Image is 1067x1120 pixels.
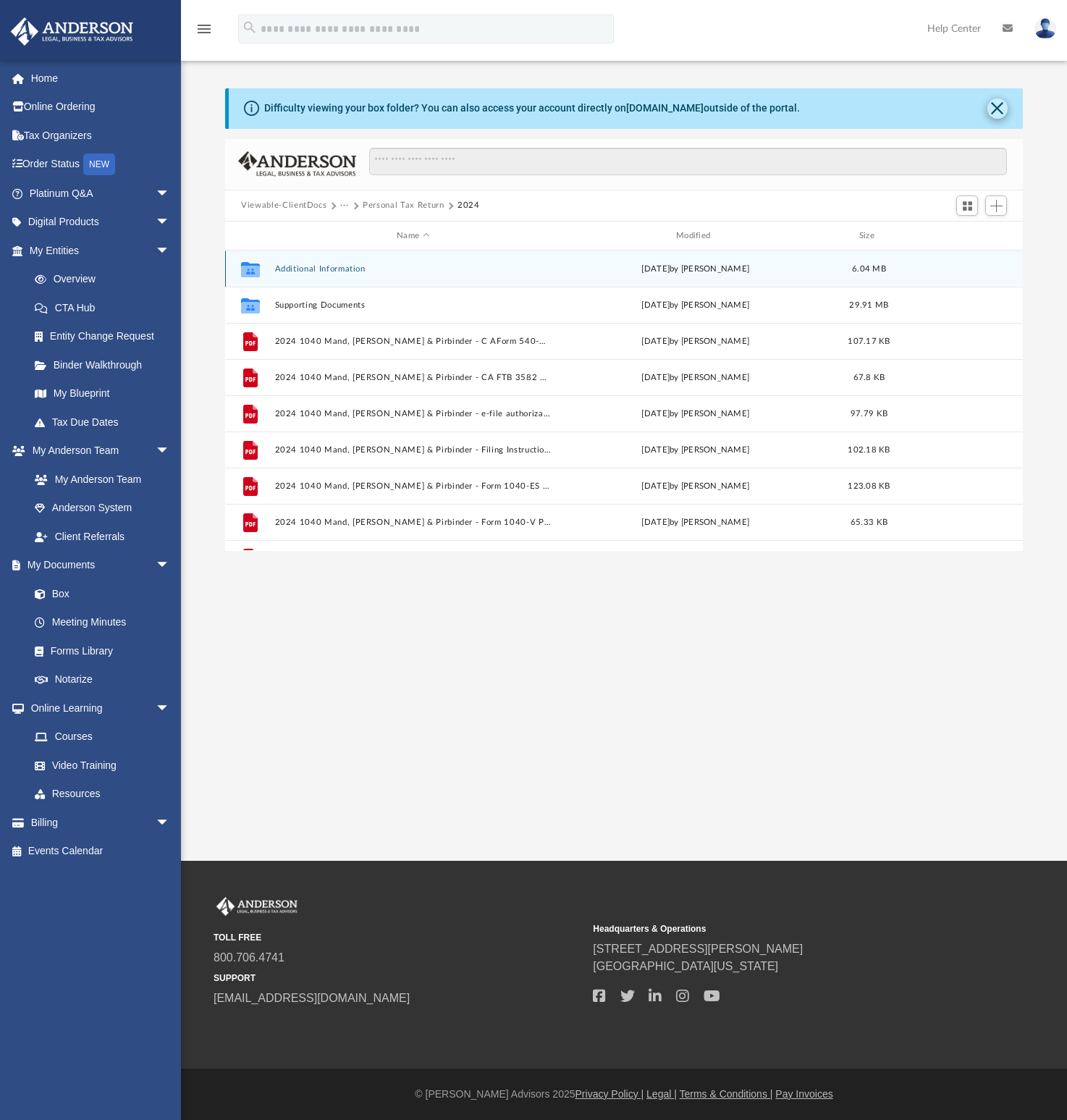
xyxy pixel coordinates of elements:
[10,808,192,837] a: Billingarrow_drop_down
[848,446,890,454] span: 102.18 KB
[181,1087,1067,1102] div: © [PERSON_NAME] Advisors 2025
[626,102,704,114] a: [DOMAIN_NAME]
[156,208,185,237] span: arrow_drop_down
[195,20,213,38] i: menu
[593,960,778,972] a: [GEOGRAPHIC_DATA][US_STATE]
[10,837,192,866] a: Events Calendar
[83,153,115,175] div: NEW
[20,293,192,322] a: CTA Hub
[264,101,800,116] div: Difficulty viewing your box folder? You can also access your account directly on outside of the p...
[274,230,551,243] div: Name
[156,694,185,723] span: arrow_drop_down
[646,1088,677,1100] a: Legal |
[680,1088,773,1100] a: Terms & Conditions |
[10,150,192,180] a: Order StatusNEW
[20,465,177,494] a: My Anderson Team
[232,230,268,243] div: id
[848,337,890,345] span: 107.17 KB
[20,636,177,665] a: Forms Library
[225,250,1023,550] div: grid
[20,379,185,408] a: My Blueprint
[956,195,978,216] button: Switch to Grid View
[363,199,444,212] button: Personal Tax Return
[557,408,834,421] div: [DATE] by [PERSON_NAME]
[195,28,213,38] a: menu
[593,943,803,955] a: [STREET_ADDRESS][PERSON_NAME]
[275,445,552,455] button: 2024 1040 Mand, [PERSON_NAME] & Pirbinder - Filing Instructions.pdf
[214,972,583,985] small: SUPPORT
[241,199,326,212] button: Viewable-ClientDocs
[20,665,185,694] a: Notarize
[275,481,552,491] button: 2024 1040 Mand, [PERSON_NAME] & Pirbinder - Form 1040-ES Estimated Tax Payment.pdf
[20,494,185,523] a: Anderson System
[20,408,192,437] a: Tax Due Dates
[20,579,177,608] a: Box
[851,410,887,418] span: 97.79 KB
[275,264,552,274] button: Additional Information
[851,518,887,526] span: 65.33 KB
[20,322,192,351] a: Entity Change Request
[557,516,834,529] div: [DATE] by [PERSON_NAME]
[20,780,185,809] a: Resources
[557,335,834,348] div: [DATE] by [PERSON_NAME]
[7,17,138,46] img: Anderson Advisors Platinum Portal
[10,64,192,93] a: Home
[156,551,185,581] span: arrow_drop_down
[987,98,1008,119] button: Close
[848,482,890,490] span: 123.08 KB
[10,179,192,208] a: Platinum Q&Aarrow_drop_down
[852,265,886,273] span: 6.04 MB
[156,179,185,209] span: arrow_drop_down
[840,230,898,243] div: Size
[20,265,192,294] a: Overview
[214,951,284,964] a: 800.706.4741
[340,199,350,212] button: ···
[214,897,300,916] img: Anderson Advisors Platinum Portal
[275,373,552,382] button: 2024 1040 Mand, [PERSON_NAME] & Pirbinder - CA FTB 3582 Payment Voucher.pdf
[904,230,1005,243] div: id
[214,931,583,944] small: TOLL FREE
[10,208,192,237] a: Digital Productsarrow_drop_down
[20,350,192,379] a: Binder Walkthrough
[457,199,480,212] button: 2024
[20,522,185,551] a: Client Referrals
[557,480,834,493] div: [DATE] by [PERSON_NAME]
[557,371,834,384] div: [DATE] by [PERSON_NAME]
[156,437,185,466] span: arrow_drop_down
[593,922,962,935] small: Headquarters & Operations
[10,236,192,265] a: My Entitiesarrow_drop_down
[10,121,192,150] a: Tax Organizers
[575,1088,644,1100] a: Privacy Policy |
[1034,18,1056,39] img: User Pic
[369,148,1007,175] input: Search files and folders
[557,230,834,243] div: Modified
[10,694,185,723] a: Online Learningarrow_drop_down
[10,437,185,466] a: My Anderson Teamarrow_drop_down
[10,551,185,580] a: My Documentsarrow_drop_down
[156,808,185,838] span: arrow_drop_down
[275,409,552,418] button: 2024 1040 Mand, [PERSON_NAME] & Pirbinder - e-file authorization - please sign.pdf
[214,992,410,1004] a: [EMAIL_ADDRESS][DOMAIN_NAME]
[20,751,177,780] a: Video Training
[853,374,885,382] span: 67.8 KB
[850,301,889,309] span: 29.91 MB
[275,518,552,527] button: 2024 1040 Mand, [PERSON_NAME] & Pirbinder - Form 1040-V Payment Voucher.pdf
[10,93,192,122] a: Online Ordering
[557,299,834,312] div: [DATE] by [PERSON_NAME]
[985,195,1007,216] button: Add
[275,300,552,310] button: Supporting Documents
[557,263,834,276] div: [DATE] by [PERSON_NAME]
[20,723,185,751] a: Courses
[20,608,185,637] a: Meeting Minutes
[557,444,834,457] div: [DATE] by [PERSON_NAME]
[242,20,258,35] i: search
[275,337,552,346] button: 2024 1040 Mand, [PERSON_NAME] & Pirbinder - C AForm 540-ES Estimated Tax Payment.pdf
[156,236,185,266] span: arrow_drop_down
[775,1088,832,1100] a: Pay Invoices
